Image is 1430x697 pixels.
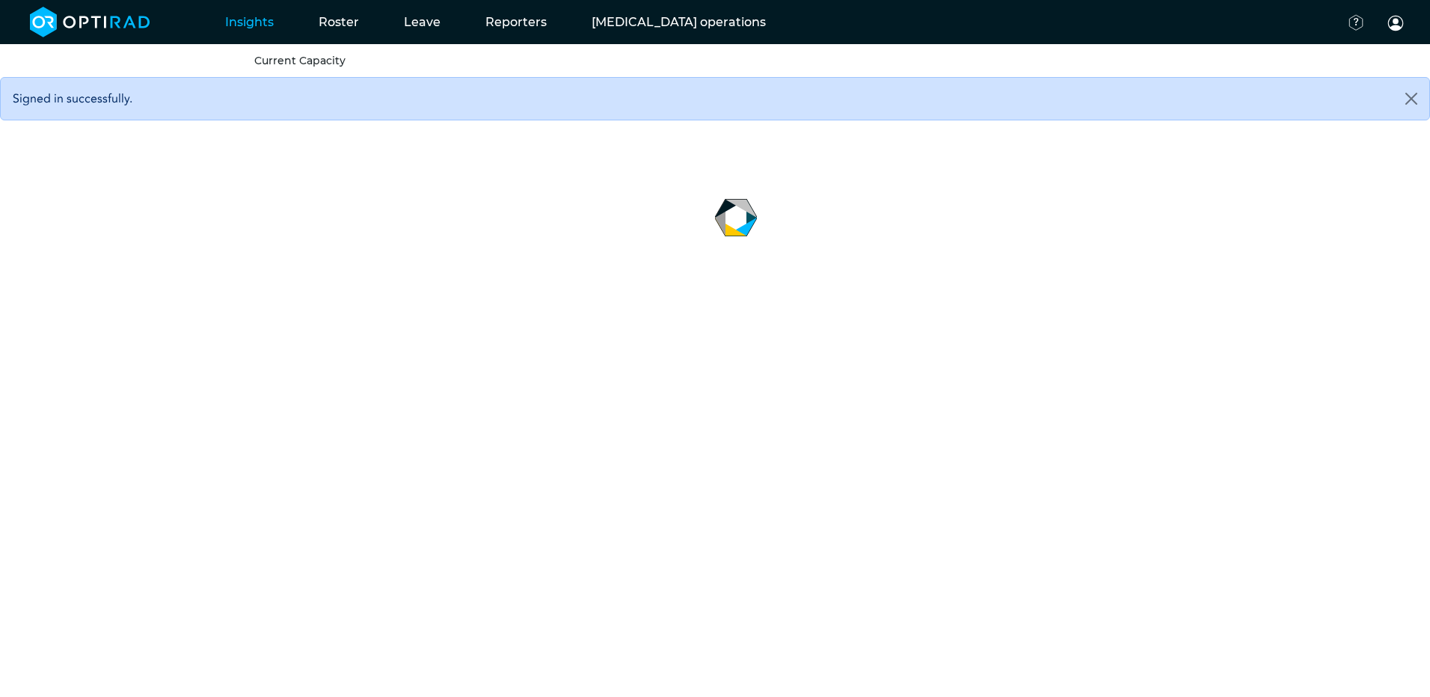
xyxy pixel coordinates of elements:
img: brand-opti-rad-logos-blue-and-white-d2f68631ba2948856bd03f2d395fb146ddc8fb01b4b6e9315ea85fa773367... [30,7,150,37]
a: Current Capacity [254,54,346,67]
button: Close [1393,78,1429,120]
